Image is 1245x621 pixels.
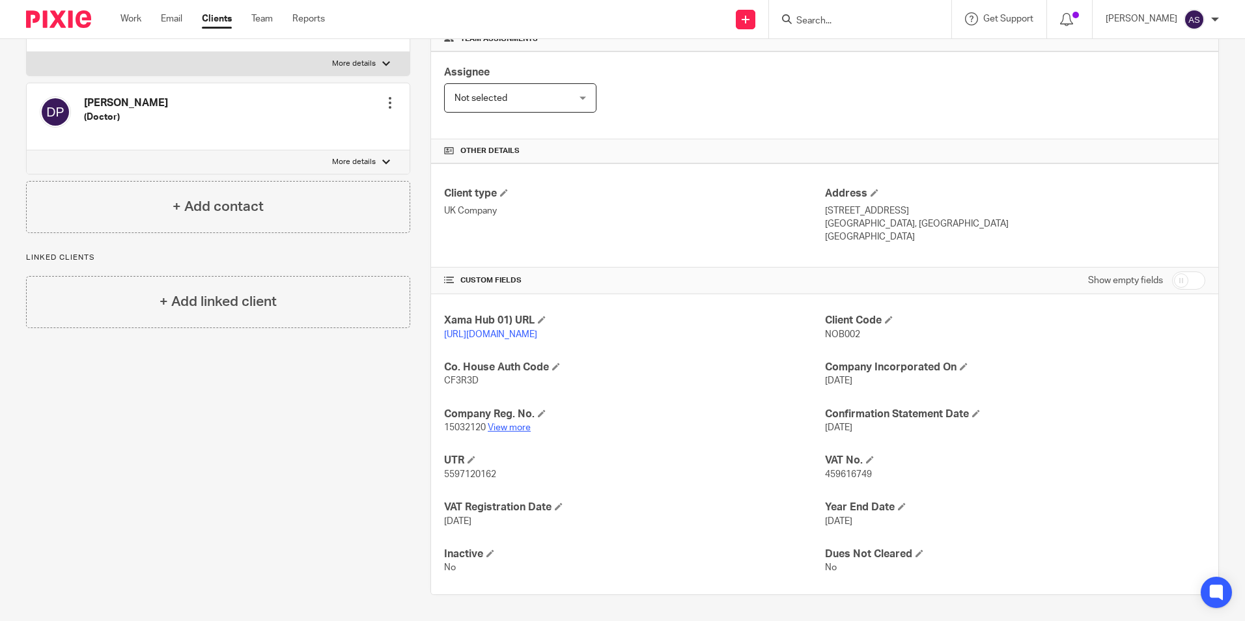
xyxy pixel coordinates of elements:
p: [GEOGRAPHIC_DATA] [825,230,1205,243]
p: [PERSON_NAME] [1106,12,1177,25]
p: [GEOGRAPHIC_DATA], [GEOGRAPHIC_DATA] [825,217,1205,230]
img: svg%3E [1184,9,1205,30]
h4: Year End Date [825,501,1205,514]
span: Get Support [983,14,1033,23]
span: Assignee [444,67,490,77]
a: Team [251,12,273,25]
span: No [825,563,837,572]
img: svg%3E [40,96,71,128]
h4: Address [825,187,1205,200]
span: [DATE] [825,376,852,385]
h4: + Add linked client [160,292,277,312]
span: Other details [460,146,520,156]
h4: Inactive [444,547,824,561]
img: Pixie [26,10,91,28]
span: No [444,563,456,572]
a: View more [488,423,531,432]
h4: Xama Hub 01) URL [444,314,824,327]
h4: VAT Registration Date [444,501,824,514]
span: [DATE] [825,423,852,432]
h4: Co. House Auth Code [444,361,824,374]
span: 459616749 [825,470,872,479]
p: UK Company [444,204,824,217]
h4: Company Reg. No. [444,407,824,421]
span: [DATE] [444,517,471,526]
a: Email [161,12,182,25]
h4: UTR [444,454,824,467]
h4: + Add contact [173,197,264,217]
h4: Client Code [825,314,1205,327]
p: [STREET_ADDRESS] [825,204,1205,217]
p: More details [332,157,376,167]
span: 15032120 [444,423,486,432]
h4: CUSTOM FIELDS [444,275,824,286]
h4: [PERSON_NAME] [84,96,168,110]
a: [URL][DOMAIN_NAME] [444,330,537,339]
a: Reports [292,12,325,25]
a: Clients [202,12,232,25]
h4: Confirmation Statement Date [825,407,1205,421]
span: NOB002 [825,330,860,339]
h5: (Doctor) [84,111,168,124]
h4: Dues Not Cleared [825,547,1205,561]
span: 5597120162 [444,470,496,479]
h4: Client type [444,187,824,200]
p: More details [332,59,376,69]
span: Not selected [455,94,507,103]
h4: VAT No. [825,454,1205,467]
label: Show empty fields [1088,274,1163,287]
p: Linked clients [26,253,410,263]
input: Search [795,16,912,27]
span: CF3R3D [444,376,479,385]
h4: Company Incorporated On [825,361,1205,374]
a: Work [120,12,141,25]
span: [DATE] [825,517,852,526]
